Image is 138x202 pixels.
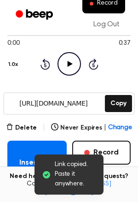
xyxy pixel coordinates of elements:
a: [EMAIL_ADDRESS][DOMAIN_NAME] [45,181,111,196]
span: | [104,123,106,133]
span: 0:00 [7,39,19,48]
button: Record [72,141,131,165]
button: 1.0x [7,57,21,72]
span: | [42,122,46,133]
a: Beep [9,6,61,24]
button: Delete [6,123,37,133]
button: Never Expires|Change [51,123,132,133]
span: Link copied. Paste it anywhere. [55,160,96,189]
span: Change [108,123,132,133]
button: Copy [105,95,132,112]
span: 0:37 [119,39,131,48]
a: Log Out [84,13,129,36]
span: Contact us [6,180,132,196]
button: Insert into Doc [7,141,67,194]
